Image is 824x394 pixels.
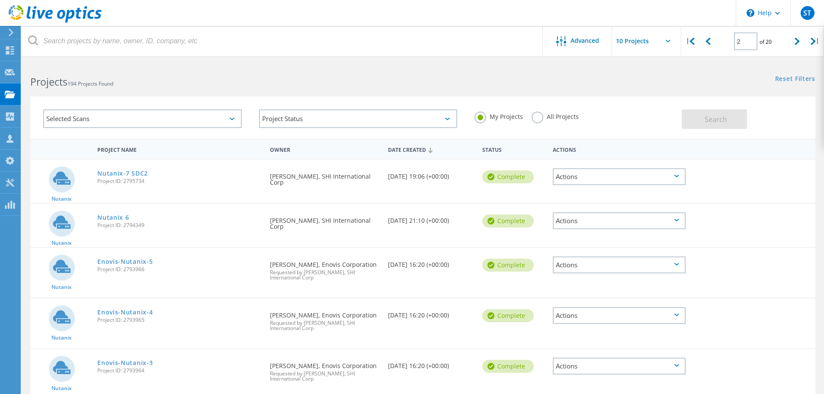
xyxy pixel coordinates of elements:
[266,160,383,194] div: [PERSON_NAME], SHI International Corp
[553,307,686,324] div: Actions
[760,38,772,45] span: of 20
[43,109,242,128] div: Selected Scans
[270,320,379,331] span: Requested by [PERSON_NAME], SHI International Corp
[553,256,686,273] div: Actions
[67,80,113,87] span: 194 Projects Found
[97,179,261,184] span: Project ID: 2795734
[97,317,261,323] span: Project ID: 2793965
[705,115,727,124] span: Search
[482,360,534,373] div: Complete
[259,109,458,128] div: Project Status
[482,309,534,322] div: Complete
[384,298,478,327] div: [DATE] 16:20 (+00:00)
[682,109,747,129] button: Search
[548,141,690,157] div: Actions
[30,75,67,89] b: Projects
[775,76,815,83] a: Reset Filters
[9,18,102,24] a: Live Optics Dashboard
[97,215,129,221] a: Nutanix 6
[384,204,478,232] div: [DATE] 21:10 (+00:00)
[384,141,478,157] div: Date Created
[384,248,478,276] div: [DATE] 16:20 (+00:00)
[93,141,266,157] div: Project Name
[270,270,379,280] span: Requested by [PERSON_NAME], SHI International Corp
[51,196,72,202] span: Nutanix
[51,285,72,290] span: Nutanix
[266,204,383,238] div: [PERSON_NAME], SHI International Corp
[97,360,153,366] a: Enovis-Nutanix-3
[478,141,548,157] div: Status
[51,240,72,246] span: Nutanix
[571,38,599,44] span: Advanced
[806,26,824,57] div: |
[475,112,523,120] label: My Projects
[803,10,811,16] span: ST
[97,170,148,176] a: Nutanix-7 SDC2
[532,112,579,120] label: All Projects
[51,386,72,391] span: Nutanix
[553,212,686,229] div: Actions
[681,26,699,57] div: |
[482,170,534,183] div: Complete
[747,9,754,17] svg: \n
[482,215,534,227] div: Complete
[266,298,383,340] div: [PERSON_NAME], Enovis Corporation
[22,26,543,56] input: Search projects by name, owner, ID, company, etc
[270,371,379,381] span: Requested by [PERSON_NAME], SHI International Corp
[266,141,383,157] div: Owner
[97,368,261,373] span: Project ID: 2793964
[97,309,153,315] a: Enovis-Nutanix-4
[553,168,686,185] div: Actions
[266,248,383,289] div: [PERSON_NAME], Enovis Corporation
[51,335,72,340] span: Nutanix
[266,349,383,390] div: [PERSON_NAME], Enovis Corporation
[384,349,478,378] div: [DATE] 16:20 (+00:00)
[384,160,478,188] div: [DATE] 19:06 (+00:00)
[97,267,261,272] span: Project ID: 2793966
[553,358,686,375] div: Actions
[482,259,534,272] div: Complete
[97,259,153,265] a: Enovis-Nutanix-5
[97,223,261,228] span: Project ID: 2794349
